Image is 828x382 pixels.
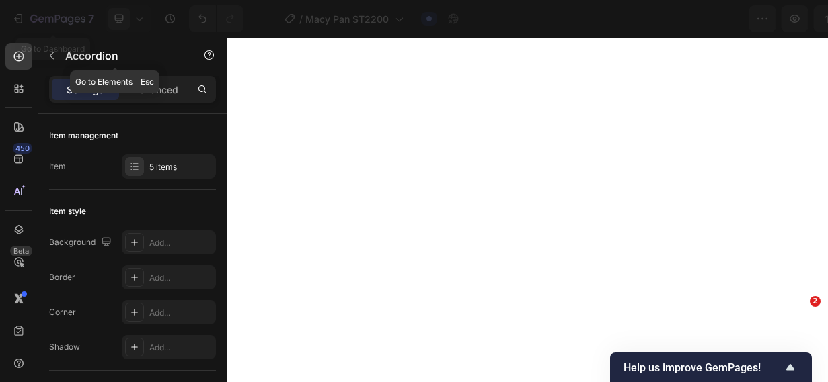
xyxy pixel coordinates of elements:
[88,11,94,27] p: 7
[149,272,213,284] div: Add...
[49,160,66,173] div: Item
[689,5,733,32] button: Save
[624,359,798,375] button: Show survey - Help us improve GemPages!
[65,48,180,64] p: Accordion
[5,5,100,32] button: 7
[49,271,75,283] div: Border
[49,234,114,252] div: Background
[149,307,213,319] div: Add...
[554,5,683,32] button: 1 product assigned
[305,12,389,26] span: Macy Pan ST2200
[10,246,32,256] div: Beta
[782,316,815,348] iframe: Intercom live chat
[133,83,178,97] p: Advanced
[49,130,118,142] div: Item management
[67,83,104,97] p: Settings
[624,361,782,374] span: Help us improve GemPages!
[149,342,213,354] div: Add...
[49,341,80,353] div: Shadow
[49,306,76,318] div: Corner
[739,5,795,32] button: Publish
[49,205,86,218] div: Item style
[750,12,784,26] div: Publish
[149,237,213,249] div: Add...
[189,5,243,32] div: Undo/Redo
[700,13,722,25] span: Save
[810,296,821,307] span: 2
[566,12,653,26] span: 1 product assigned
[299,12,303,26] span: /
[13,143,32,154] div: 450
[149,161,213,173] div: 5 items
